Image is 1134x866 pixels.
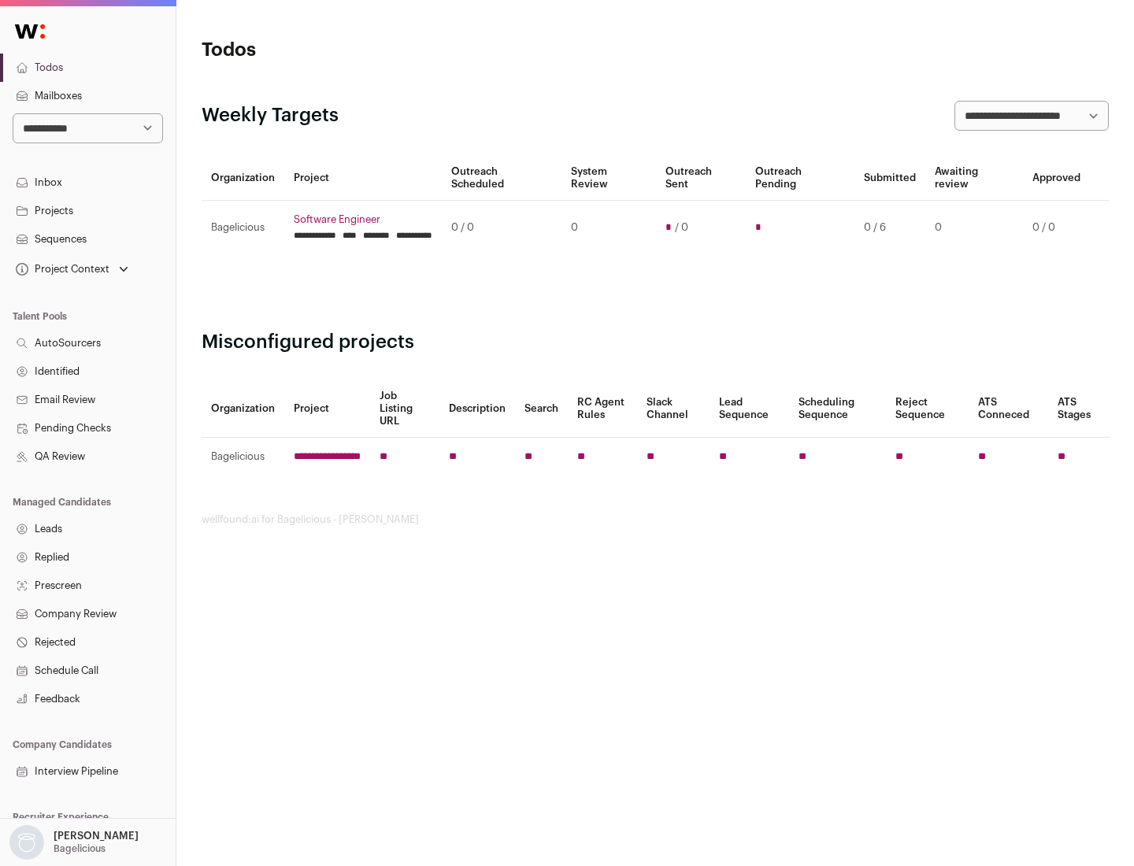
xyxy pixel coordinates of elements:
th: Outreach Sent [656,156,747,201]
td: 0 [925,201,1023,255]
th: Project [284,156,442,201]
th: RC Agent Rules [568,380,636,438]
td: Bagelicious [202,438,284,476]
th: Scheduling Sequence [789,380,886,438]
p: [PERSON_NAME] [54,830,139,842]
th: Awaiting review [925,156,1023,201]
td: 0 [561,201,655,255]
th: Approved [1023,156,1090,201]
td: 0 / 0 [442,201,561,255]
th: ATS Stages [1048,380,1109,438]
th: Submitted [854,156,925,201]
th: Description [439,380,515,438]
th: ATS Conneced [969,380,1047,438]
td: 0 / 6 [854,201,925,255]
h1: Todos [202,38,504,63]
th: Slack Channel [637,380,710,438]
span: / 0 [675,221,688,234]
th: Outreach Scheduled [442,156,561,201]
th: Organization [202,156,284,201]
th: Project [284,380,370,438]
div: Project Context [13,263,109,276]
h2: Misconfigured projects [202,330,1109,355]
td: Bagelicious [202,201,284,255]
td: 0 / 0 [1023,201,1090,255]
img: nopic.png [9,825,44,860]
h2: Weekly Targets [202,103,339,128]
th: Search [515,380,568,438]
p: Bagelicious [54,842,106,855]
button: Open dropdown [6,825,142,860]
a: Software Engineer [294,213,432,226]
th: Reject Sequence [886,380,969,438]
th: Lead Sequence [710,380,789,438]
img: Wellfound [6,16,54,47]
th: Job Listing URL [370,380,439,438]
button: Open dropdown [13,258,132,280]
th: Organization [202,380,284,438]
th: System Review [561,156,655,201]
th: Outreach Pending [746,156,854,201]
footer: wellfound:ai for Bagelicious - [PERSON_NAME] [202,513,1109,526]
